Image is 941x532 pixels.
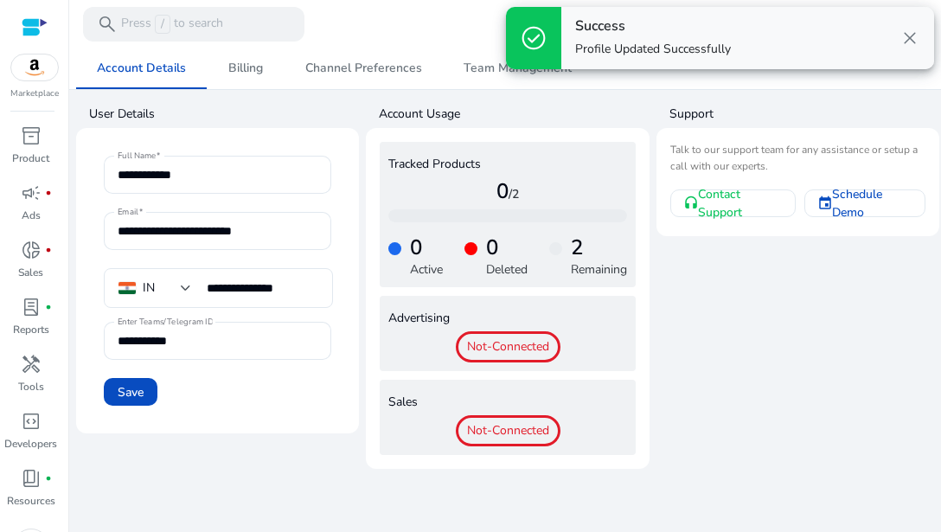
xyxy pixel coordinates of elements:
[388,395,626,410] h4: Sales
[571,235,627,260] h4: 2
[21,125,42,146] span: inventory_2
[21,183,42,203] span: campaign
[118,383,144,401] span: Save
[305,62,422,74] span: Channel Preferences
[89,106,359,123] h4: User Details
[143,279,155,298] div: IN
[45,247,52,253] span: fiber_manual_record
[520,24,547,52] span: check_circle
[12,151,49,166] p: Product
[486,235,528,260] h4: 0
[45,189,52,196] span: fiber_manual_record
[684,195,699,211] mat-icon: headset
[410,260,443,279] p: Active
[155,15,170,34] span: /
[388,311,626,326] h4: Advertising
[97,62,186,74] span: Account Details
[97,14,118,35] span: search
[571,260,627,279] p: Remaining
[388,179,626,204] h4: 0
[18,379,44,394] p: Tools
[21,411,42,432] span: code_blocks
[228,62,263,74] span: Billing
[464,62,572,74] span: Team Management
[11,54,58,80] img: amazon.svg
[575,18,731,35] h4: Success
[456,415,560,446] span: Not-Connected
[10,87,59,100] p: Marketplace
[575,41,731,58] p: Profile Updated Successfully
[104,378,157,406] button: Save
[670,142,925,175] mat-card-subtitle: Talk to our support team for any assistance or setup a call with our experts.
[121,15,223,34] p: Press to search
[818,195,833,211] mat-icon: event
[13,322,49,337] p: Reports
[21,240,42,260] span: donut_small
[45,304,52,311] span: fiber_manual_record
[21,297,42,317] span: lab_profile
[410,235,443,260] h4: 0
[4,436,57,452] p: Developers
[118,207,138,219] mat-label: Email
[456,331,560,362] span: Not-Connected
[22,208,41,223] p: Ads
[18,265,43,280] p: Sales
[899,28,920,48] span: close
[118,151,156,163] mat-label: Full Name
[7,493,55,509] p: Resources
[832,185,912,221] span: Schedule Demo
[670,189,796,217] a: Contact Support
[509,186,519,202] span: /2
[669,106,939,123] h4: Support
[698,185,781,221] span: Contact Support
[21,354,42,375] span: handyman
[118,317,214,329] mat-label: Enter Teams/Telegram ID
[21,468,42,489] span: book_4
[388,157,626,172] h4: Tracked Products
[379,106,649,123] h4: Account Usage
[45,475,52,482] span: fiber_manual_record
[486,260,528,279] p: Deleted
